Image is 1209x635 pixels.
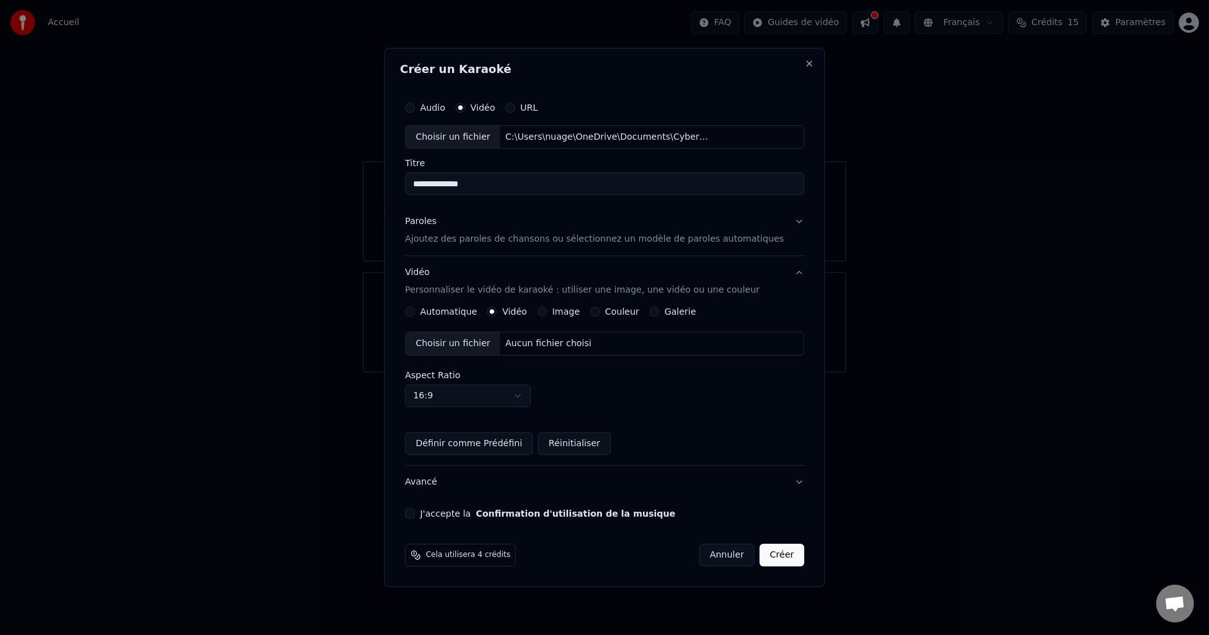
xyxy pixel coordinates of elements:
button: ParolesAjoutez des paroles de chansons ou sélectionnez un modèle de paroles automatiques [405,206,804,256]
p: Personnaliser le vidéo de karaoké : utiliser une image, une vidéo ou une couleur [405,284,759,296]
div: Choisir un fichier [406,332,500,355]
label: J'accepte la [420,509,675,518]
div: C:\Users\nuage\OneDrive\Documents\CyberLink\PowerDirector\30 ans anais_1.mp4 [501,131,715,143]
label: Couleur [605,307,639,316]
button: Créer [760,544,804,566]
label: Vidéo [470,103,495,112]
div: Choisir un fichier [406,126,500,149]
label: Titre [405,159,804,168]
p: Ajoutez des paroles de chansons ou sélectionnez un modèle de paroles automatiques [405,233,784,246]
button: Avancé [405,466,804,498]
button: Réinitialiser [538,432,611,455]
div: Aucun fichier choisi [501,337,597,350]
div: Vidéo [405,267,759,297]
label: Galerie [664,307,696,316]
h2: Créer un Karaoké [400,64,809,75]
label: Automatique [420,307,477,316]
div: VidéoPersonnaliser le vidéo de karaoké : utiliser une image, une vidéo ou une couleur [405,306,804,465]
label: Aspect Ratio [405,371,804,379]
label: Audio [420,103,445,112]
label: Image [552,307,580,316]
label: URL [520,103,538,112]
span: Cela utilisera 4 crédits [426,550,510,560]
button: VidéoPersonnaliser le vidéo de karaoké : utiliser une image, une vidéo ou une couleur [405,257,804,307]
button: Définir comme Prédéfini [405,432,533,455]
div: Paroles [405,216,436,228]
button: Annuler [699,544,754,566]
label: Vidéo [502,307,527,316]
button: J'accepte la [476,509,676,518]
